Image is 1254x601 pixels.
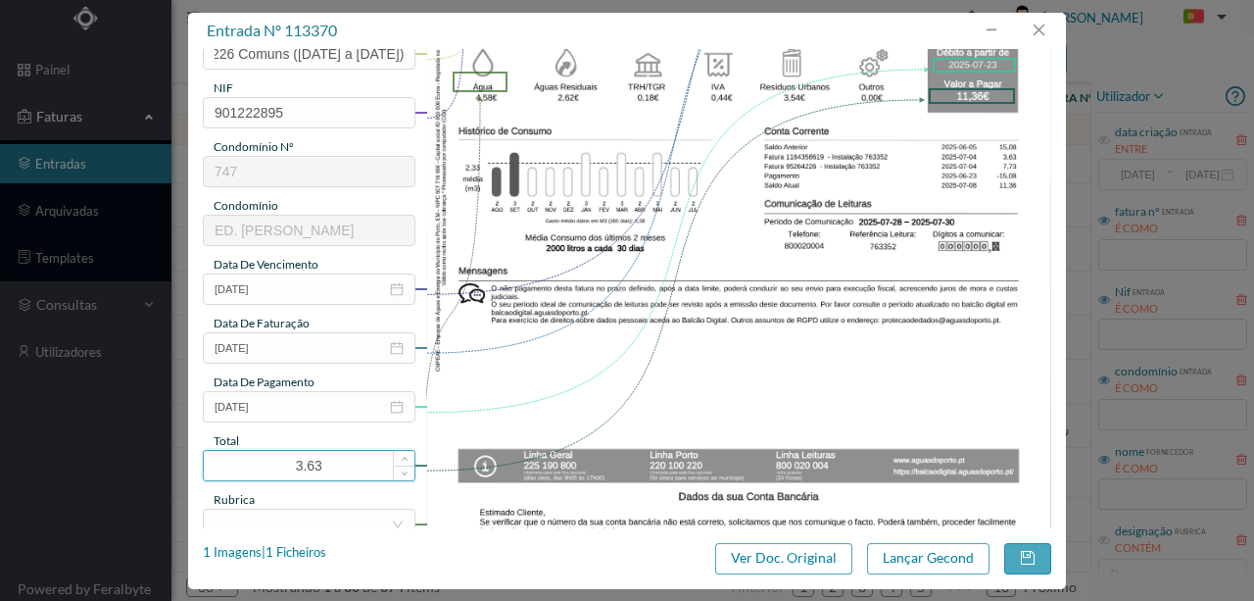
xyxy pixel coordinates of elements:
div: 1 Imagens | 1 Ficheiros [203,543,326,563]
span: data de faturação [214,316,310,330]
span: data de vencimento [214,257,318,272]
span: Decrease Value [394,466,414,480]
i: icon: calendar [390,400,404,414]
span: entrada nº 113370 [207,21,337,39]
i: icon: up [401,456,408,463]
span: condomínio [214,198,278,213]
button: PT [1168,2,1234,33]
i: icon: calendar [390,341,404,355]
i: icon: down [392,519,404,530]
i: icon: down [401,470,408,476]
button: Ver Doc. Original [715,543,852,575]
span: rubrica [214,492,255,507]
span: NIF [214,80,233,95]
span: Increase Value [394,451,414,466]
i: icon: calendar [390,282,404,296]
span: data de pagamento [214,375,314,389]
span: total [214,433,239,448]
span: condomínio nº [214,139,294,154]
button: Lançar Gecond [867,543,989,575]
